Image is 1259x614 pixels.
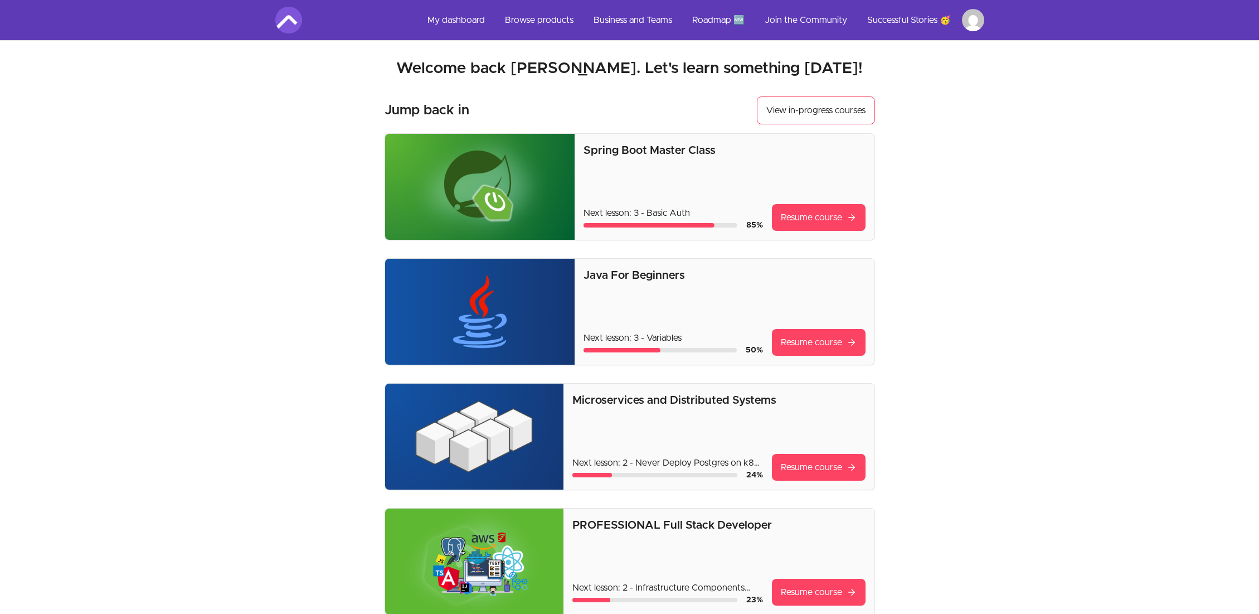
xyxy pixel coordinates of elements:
a: Roadmap 🆕 [683,7,754,33]
a: Browse products [496,7,582,33]
p: Microservices and Distributed Systems [572,393,866,408]
div: Course progress [572,473,737,477]
p: Next lesson: 2 - Infrastructure Components Overview [572,581,763,594]
div: Course progress [584,223,737,228]
p: PROFESSIONAL Full Stack Developer [572,518,866,533]
nav: Main [419,7,984,33]
div: Course progress [572,598,737,602]
span: 24 % [746,471,763,479]
a: My dashboard [419,7,494,33]
span: 85 % [746,221,763,229]
a: View in-progress courses [757,96,875,124]
img: Profile image for Mohammad Mukhawi [962,9,984,31]
p: Next lesson: 3 - Basic Auth [584,206,762,220]
a: Resume course [772,454,866,481]
a: Resume course [772,204,866,231]
span: 50 % [746,346,763,354]
span: 23 % [746,596,763,604]
p: Java For Beginners [584,268,865,283]
p: Spring Boot Master Class [584,143,865,158]
img: Product image for Microservices and Distributed Systems [385,384,563,490]
img: Product image for Spring Boot Master Class [385,134,575,240]
p: Next lesson: 3 - Variables [584,331,762,345]
div: Course progress [584,348,736,352]
a: Join the Community [756,7,856,33]
h2: Welcome back [PERSON_NAME]. Let's learn something [DATE]! [275,59,984,79]
a: Resume course [772,579,866,606]
a: Business and Teams [585,7,681,33]
a: Resume course [772,329,866,356]
img: Product image for Java For Beginners [385,259,575,365]
img: Amigoscode logo [275,7,302,33]
h3: Jump back in [385,101,469,119]
p: Next lesson: 2 - Never Deploy Postgres on k8s. Only for local testing [572,456,763,470]
a: Successful Stories 🥳 [858,7,960,33]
